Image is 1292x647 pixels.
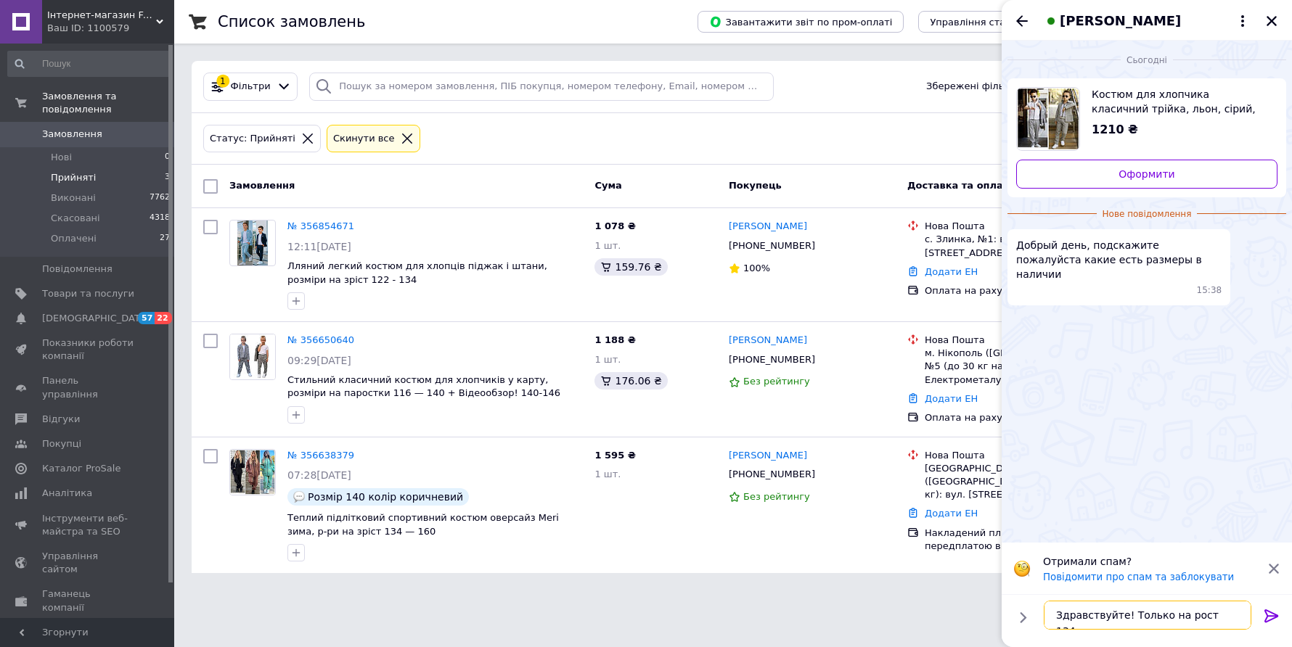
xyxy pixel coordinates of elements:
[287,469,351,481] span: 07:28[DATE]
[1013,560,1031,577] img: :face_with_monocle:
[229,220,276,266] a: Фото товару
[229,449,276,495] a: Фото товару
[1013,12,1031,30] button: Назад
[150,191,170,205] span: 7762
[229,334,276,380] a: Фото товару
[729,449,807,463] a: [PERSON_NAME]
[51,171,96,184] span: Прийняті
[925,220,1110,233] div: Нова Пошта
[165,171,170,184] span: 3
[594,469,621,479] span: 1 шт.
[42,512,134,538] span: Інструменти веб-майстра та SEO
[42,128,102,141] span: Замовлення
[309,73,774,101] input: Пошук за номером замовлення, ПІБ покупця, номером телефону, Email, номером накладної
[47,9,156,22] span: Інтернет-магазин Family-tex
[42,413,80,426] span: Відгуки
[1060,12,1181,30] span: [PERSON_NAME]
[709,15,892,28] span: Завантажити звіт по пром-оплаті
[229,180,295,191] span: Замовлення
[287,241,351,252] span: 12:11[DATE]
[51,151,72,164] span: Нові
[231,80,271,94] span: Фільтри
[729,469,815,479] span: [PHONE_NUMBER]
[42,312,150,325] span: [DEMOGRAPHIC_DATA]
[1197,284,1222,297] span: 15:38 12.08.2025
[138,312,155,324] span: 57
[7,51,171,77] input: Пошук
[216,75,229,88] div: 1
[230,334,275,379] img: Фото товару
[594,180,621,191] span: Cума
[925,266,978,277] a: Додати ЕН
[165,151,170,164] span: 0
[1007,52,1286,67] div: 12.08.2025
[218,13,365,30] h1: Список замовлень
[594,354,621,365] span: 1 шт.
[237,221,267,265] img: Фото товару
[925,233,1110,259] div: с. Злинка, №1: вул. [STREET_ADDRESS]
[594,334,635,345] span: 1 188 ₴
[287,374,560,399] a: Стильний класичний костюм для хлопчиків у карту, розміри на паростки 116 — 140 + Відеообзор! 140-146
[1013,608,1032,627] button: Показати кнопки
[729,354,815,365] span: [PHONE_NUMBER]
[230,450,275,495] img: Фото товару
[287,450,354,461] a: № 356638379
[925,527,1110,553] div: Накладений платіж Новою поштою з передплатою від 200 грн.
[925,449,1110,462] div: Нова Пошта
[51,191,96,205] span: Виконані
[330,131,398,147] div: Cкинути все
[698,11,904,33] button: Завантажити звіт по пром-оплаті
[1017,88,1079,150] img: 6706316489_w100_h100_6706316489.jpg
[594,240,621,251] span: 1 шт.
[1016,238,1222,281] span: Добрый день, подскажите пожалуйста какие есть размеры в наличии
[1263,12,1280,30] button: Закрити
[925,347,1110,387] div: м. Нікополь ([GEOGRAPHIC_DATA].), №5 (до 30 кг на одне місце): вул. Електрометалургів, 42-Б
[207,131,298,147] div: Статус: Прийняті
[594,221,635,231] span: 1 078 ₴
[1092,87,1266,116] span: Костюм для хлопчика класичний трійка, льон, сірий, розміри на зріст 134-140
[42,462,120,475] span: Каталог ProSale
[287,221,354,231] a: № 356854671
[287,334,354,345] a: № 356650640
[47,22,174,35] div: Ваш ID: 1100579
[42,374,134,400] span: Панель управління
[42,287,134,300] span: Товари та послуги
[1043,554,1259,569] p: Отримали спам?
[918,11,1052,33] button: Управління статусами
[1043,572,1234,582] button: Повідомити про спам та заблокувати
[743,263,770,273] span: 100%
[1044,601,1251,630] textarea: Здравствуйте! Только на рост 134
[926,80,1025,94] span: Збережені фільтри:
[729,240,815,251] span: [PHONE_NUMBER]
[287,260,547,285] a: Лляний легкий костюм для хлопців піджак і штани, розміри на зріст 122 - 134
[42,90,174,116] span: Замовлення та повідомлення
[907,180,1015,191] span: Доставка та оплата
[42,337,134,363] span: Показники роботи компанії
[925,411,1110,424] div: Оплата на рахунок
[925,508,978,519] a: Додати ЕН
[51,232,97,245] span: Оплачені
[150,212,170,225] span: 4318
[293,491,305,503] img: :speech_balloon:
[42,588,134,614] span: Гаманець компанії
[51,212,100,225] span: Скасовані
[925,284,1110,297] div: Оплата на рахунок
[1016,160,1277,189] a: Оформити
[729,220,807,234] a: [PERSON_NAME]
[729,334,807,347] a: [PERSON_NAME]
[287,512,559,537] a: Теплий підлітковий спортивний костюм оверсайз Meri зима, р-ри на зріст 134 — 160
[42,263,113,276] span: Повідомлення
[930,17,1041,28] span: Управління статусами
[308,491,463,503] span: Розмір 140 колір коричневий
[287,355,351,366] span: 09:29[DATE]
[1016,87,1277,151] a: Переглянути товар
[594,258,667,276] div: 159.76 ₴
[155,312,171,324] span: 22
[594,372,667,390] div: 176.06 ₴
[1097,208,1198,221] span: Нове повідомлення
[594,450,635,461] span: 1 595 ₴
[743,491,810,502] span: Без рейтингу
[925,334,1110,347] div: Нова Пошта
